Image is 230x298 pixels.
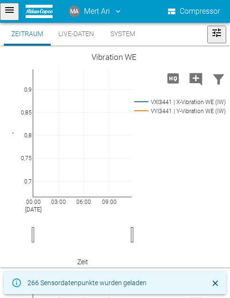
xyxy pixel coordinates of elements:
img: logo [26,5,53,18]
button: Zeitraum [4,23,51,46]
span: Hohe Auflösung [162,73,184,82]
button: Kommentar hinzufügen [184,66,207,91]
button: Live-Daten [51,23,101,46]
button: System [101,23,144,46]
button: Compressor [166,3,222,20]
div: 266 Sensordatenpunkte wurden geladen [28,274,147,291]
button: Daten filtern [207,66,230,91]
button: Menü umschalten [207,26,226,43]
div: MA [69,6,80,17]
button: mert.ari@atlascopco.com [67,3,124,20]
button: Schließen [208,276,222,290]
